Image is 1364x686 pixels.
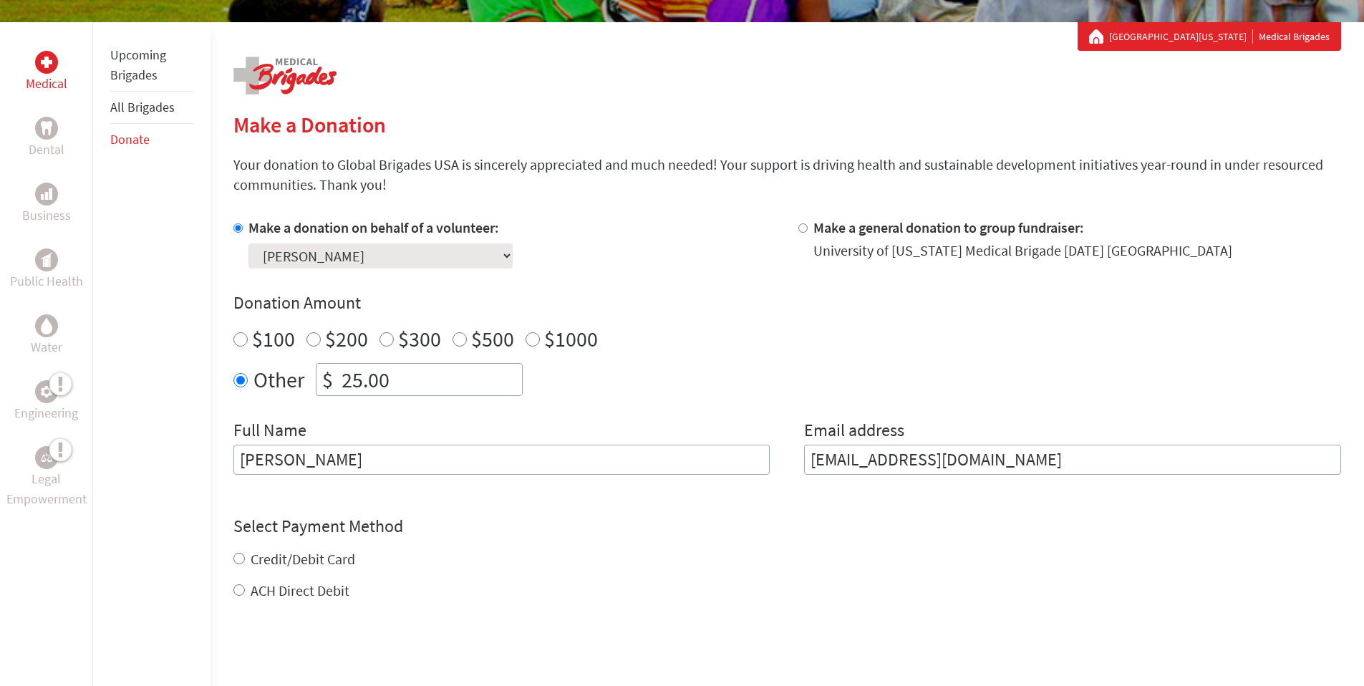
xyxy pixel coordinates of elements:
div: $ [316,364,339,395]
input: Enter Full Name [233,445,770,475]
div: Water [35,314,58,337]
div: Medical [35,51,58,74]
a: Donate [110,131,150,148]
img: Public Health [41,253,52,267]
a: Legal EmpowermentLegal Empowerment [3,446,90,509]
label: Make a general donation to group fundraiser: [813,218,1084,236]
a: MedicalMedical [26,51,67,94]
a: Upcoming Brigades [110,47,166,83]
a: WaterWater [31,314,62,357]
div: University of [US_STATE] Medical Brigade [DATE] [GEOGRAPHIC_DATA] [813,241,1232,261]
a: EngineeringEngineering [14,380,78,423]
img: Engineering [41,386,52,397]
p: Dental [29,140,64,160]
a: [GEOGRAPHIC_DATA][US_STATE] [1109,29,1253,44]
p: Your donation to Global Brigades USA is sincerely appreciated and much needed! Your support is dr... [233,155,1341,195]
h4: Select Payment Method [233,515,1341,538]
div: Business [35,183,58,206]
h4: Donation Amount [233,291,1341,314]
li: Donate [110,124,193,155]
img: Water [41,317,52,334]
a: Public HealthPublic Health [10,248,83,291]
img: logo-medical.png [233,57,337,95]
img: Medical [41,57,52,68]
label: Credit/Debit Card [251,550,355,568]
div: Public Health [35,248,58,271]
h2: Make a Donation [233,112,1341,137]
label: Make a donation on behalf of a volunteer: [248,218,499,236]
label: $200 [325,325,368,352]
img: Dental [41,121,52,135]
label: Full Name [233,419,306,445]
label: Email address [804,419,904,445]
div: Medical Brigades [1089,29,1330,44]
p: Medical [26,74,67,94]
label: $500 [471,325,514,352]
li: All Brigades [110,92,193,124]
p: Water [31,337,62,357]
div: Engineering [35,380,58,403]
img: Legal Empowerment [41,453,52,462]
img: Business [41,188,52,200]
iframe: reCAPTCHA [233,629,451,685]
label: Other [253,363,304,396]
div: Legal Empowerment [35,446,58,469]
label: $100 [252,325,295,352]
label: ACH Direct Debit [251,581,349,599]
label: $1000 [544,325,598,352]
a: DentalDental [29,117,64,160]
p: Engineering [14,403,78,423]
div: Dental [35,117,58,140]
a: All Brigades [110,99,175,115]
a: BusinessBusiness [22,183,71,226]
input: Your Email [804,445,1341,475]
li: Upcoming Brigades [110,39,193,92]
p: Public Health [10,271,83,291]
label: $300 [398,325,441,352]
p: Business [22,206,71,226]
input: Enter Amount [339,364,522,395]
p: Legal Empowerment [3,469,90,509]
